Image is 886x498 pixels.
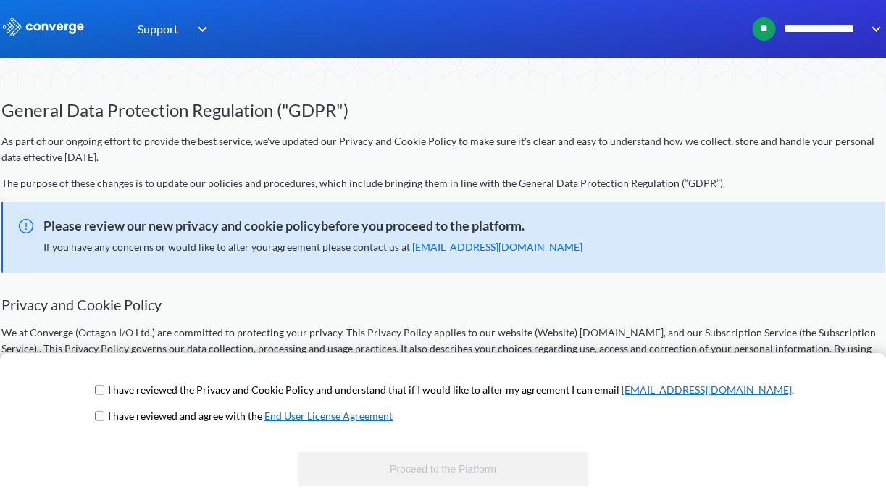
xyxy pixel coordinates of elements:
span: If you have any concerns or would like to alter your agreement please contact us at [43,241,582,253]
img: downArrow.svg [862,20,885,38]
h2: Privacy and Cookie Policy [1,296,885,313]
img: logo_ewhite.svg [1,17,85,36]
p: The purpose of these changes is to update our policies and procedures, which include bringing the... [1,175,885,191]
img: downArrow.svg [188,20,212,38]
p: As part of our ongoing effort to provide the best service, we've updated our Privacy and Cookie P... [1,133,885,165]
span: Please review our new privacy and cookie policybefore you proceed to the platform. [3,216,871,236]
a: End User License Agreement [264,410,393,422]
a: [EMAIL_ADDRESS][DOMAIN_NAME] [622,383,792,396]
span: Support [138,20,178,38]
p: I have reviewed the Privacy and Cookie Policy and understand that if I would like to alter my agr... [108,382,794,398]
a: [EMAIL_ADDRESS][DOMAIN_NAME] [412,241,582,253]
button: Proceed to the Platform [298,452,588,486]
p: We at Converge (Octagon I/O Ltd.) are committed to protecting your privacy. This Privacy Policy a... [1,325,885,389]
p: I have reviewed and agree with the [108,408,393,424]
